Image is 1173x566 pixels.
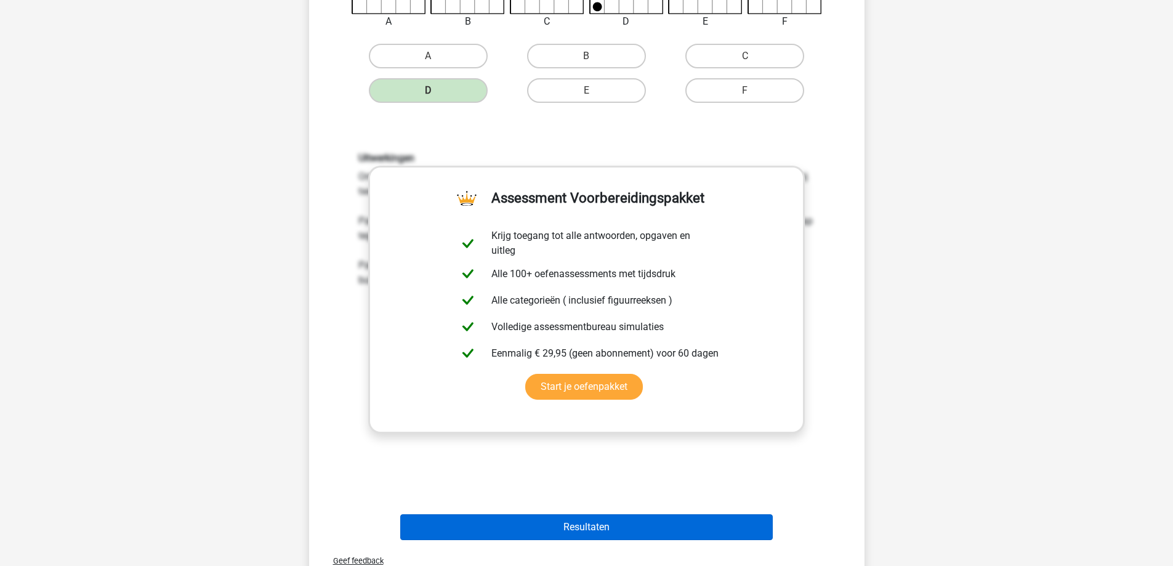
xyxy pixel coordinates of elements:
div: B [421,14,514,29]
label: B [527,44,646,68]
div: F [738,14,831,29]
label: C [685,44,804,68]
h6: Uitwerkingen [358,152,815,164]
span: Geef feedback [323,556,384,565]
label: F [685,78,804,103]
label: A [369,44,488,68]
button: Resultaten [400,514,773,540]
div: A [342,14,435,29]
a: Start je oefenpakket [525,374,643,400]
div: C [501,14,594,29]
label: E [527,78,646,103]
div: D [580,14,673,29]
div: E [659,14,752,29]
div: Om deze opgave op te lossen, moet goed gekeken worden hoe de zwarte stippen bewegen. Er zijn hier... [349,152,824,287]
label: D [369,78,488,103]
